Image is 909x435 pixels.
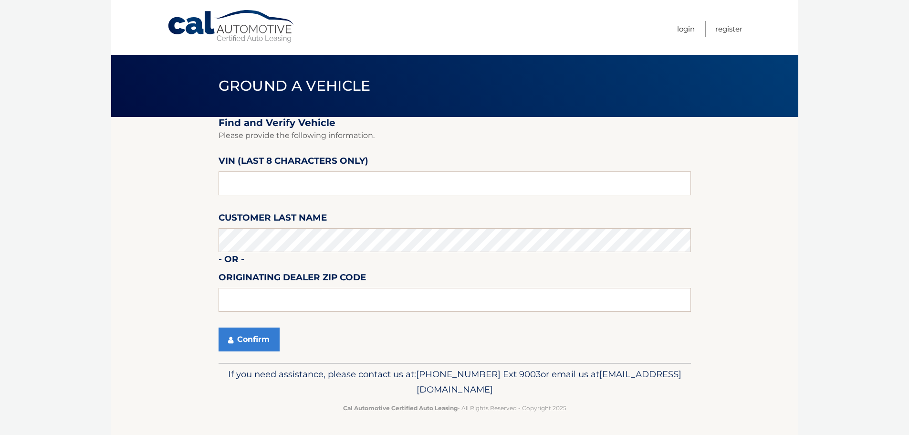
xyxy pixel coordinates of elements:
[219,252,244,270] label: - or -
[167,10,296,43] a: Cal Automotive
[225,367,685,397] p: If you need assistance, please contact us at: or email us at
[219,270,366,288] label: Originating Dealer Zip Code
[219,129,691,142] p: Please provide the following information.
[219,154,368,171] label: VIN (last 8 characters only)
[715,21,742,37] a: Register
[343,404,458,412] strong: Cal Automotive Certified Auto Leasing
[219,77,371,95] span: Ground a Vehicle
[416,369,541,380] span: [PHONE_NUMBER] Ext 9003
[219,211,327,228] label: Customer Last Name
[677,21,695,37] a: Login
[219,117,691,129] h2: Find and Verify Vehicle
[219,328,280,351] button: Confirm
[225,403,685,413] p: - All Rights Reserved - Copyright 2025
